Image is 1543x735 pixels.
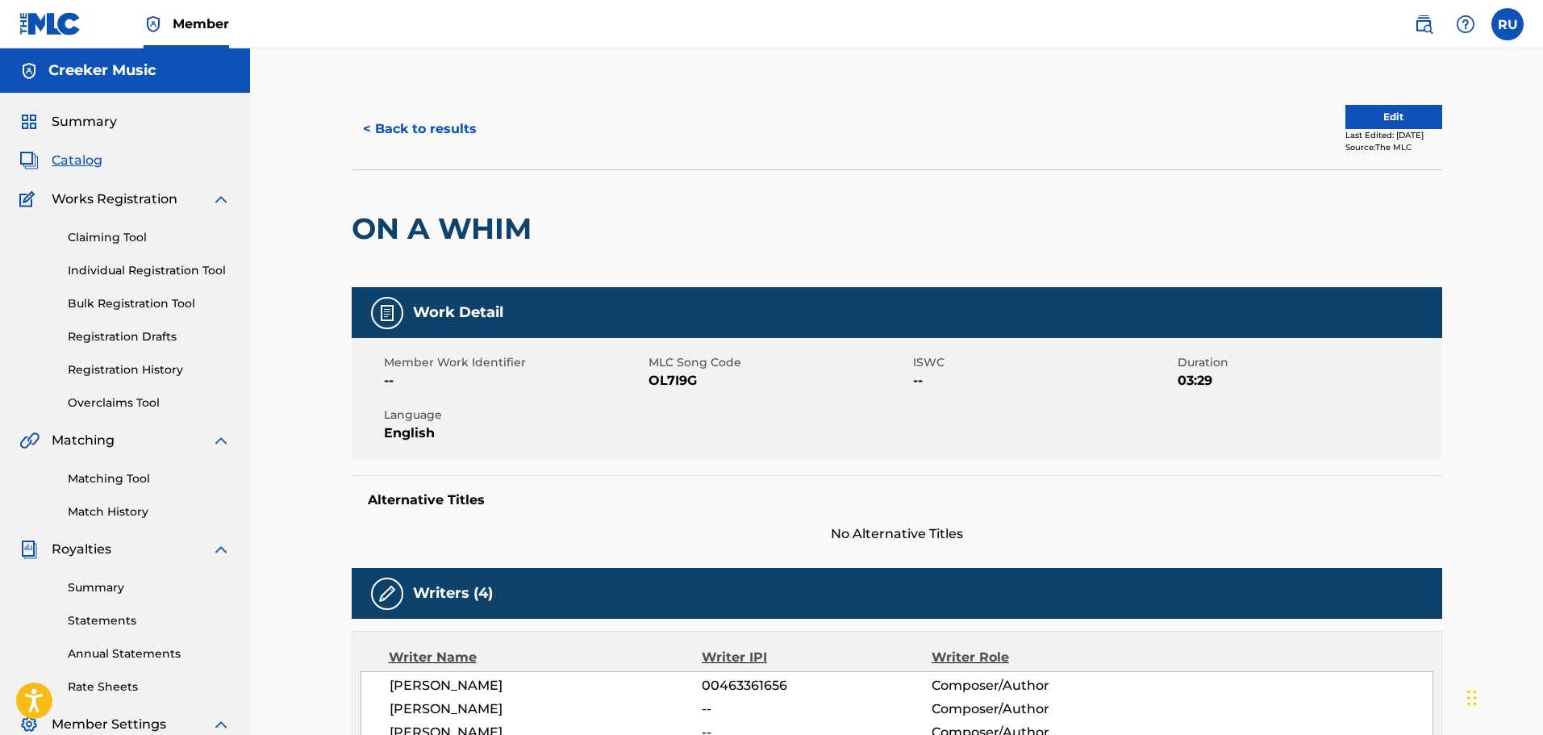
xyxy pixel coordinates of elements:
[1456,15,1475,34] img: help
[352,109,488,149] button: < Back to results
[52,715,166,734] span: Member Settings
[68,395,231,411] a: Overclaims Tool
[68,361,231,378] a: Registration History
[68,295,231,312] a: Bulk Registration Tool
[648,354,909,371] span: MLC Song Code
[68,470,231,487] a: Matching Tool
[413,303,503,322] h5: Work Detail
[1462,658,1543,735] iframe: Chat Widget
[1345,129,1442,141] div: Last Edited: [DATE]
[52,112,117,132] span: Summary
[413,584,493,603] h5: Writers (4)
[19,151,102,170] a: CatalogCatalog
[211,190,231,209] img: expand
[211,540,231,559] img: expand
[52,151,102,170] span: Catalog
[68,262,231,279] a: Individual Registration Tool
[389,648,703,667] div: Writer Name
[173,15,229,33] span: Member
[1414,15,1433,34] img: search
[68,679,231,695] a: Rate Sheets
[377,584,397,603] img: Writers
[19,431,40,450] img: Matching
[48,61,156,80] h5: Creeker Music
[384,407,644,424] span: Language
[1449,8,1482,40] div: Help
[211,715,231,734] img: expand
[68,579,231,596] a: Summary
[932,700,1141,719] span: Composer/Author
[1498,483,1543,613] iframe: Resource Center
[377,303,397,323] img: Work Detail
[68,645,231,662] a: Annual Statements
[52,431,115,450] span: Matching
[390,700,703,719] span: [PERSON_NAME]
[648,371,909,390] span: OL7I9G
[352,211,540,247] h2: ON A WHIM
[352,524,1442,544] span: No Alternative Titles
[384,424,644,443] span: English
[68,612,231,629] a: Statements
[702,648,932,667] div: Writer IPI
[702,700,931,719] span: --
[932,676,1141,695] span: Composer/Author
[384,354,644,371] span: Member Work Identifier
[19,61,39,81] img: Accounts
[1345,141,1442,153] div: Source: The MLC
[19,540,39,559] img: Royalties
[52,540,111,559] span: Royalties
[1407,8,1440,40] a: Public Search
[1467,674,1477,722] div: Drag
[68,229,231,246] a: Claiming Tool
[1491,8,1524,40] div: User Menu
[932,648,1141,667] div: Writer Role
[368,492,1426,508] h5: Alternative Titles
[144,15,163,34] img: Top Rightsholder
[19,151,39,170] img: Catalog
[19,112,39,132] img: Summary
[1345,105,1442,129] button: Edit
[68,503,231,520] a: Match History
[52,190,177,209] span: Works Registration
[19,112,117,132] a: SummarySummary
[19,715,39,734] img: Member Settings
[68,328,231,345] a: Registration Drafts
[702,676,931,695] span: 00463361656
[913,354,1174,371] span: ISWC
[913,371,1174,390] span: --
[19,12,81,35] img: MLC Logo
[1178,371,1438,390] span: 03:29
[211,431,231,450] img: expand
[390,676,703,695] span: [PERSON_NAME]
[1178,354,1438,371] span: Duration
[19,190,40,209] img: Works Registration
[384,371,644,390] span: --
